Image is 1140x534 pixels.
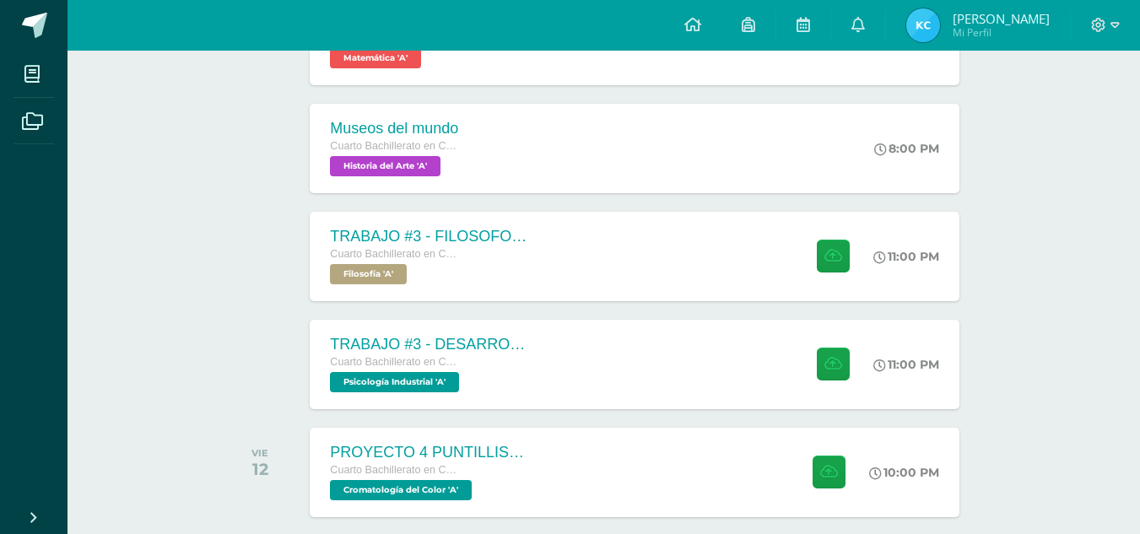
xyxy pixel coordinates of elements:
span: Historia del Arte 'A' [330,156,440,176]
div: PROYECTO 4 PUNTILLISMO [330,444,532,461]
div: 10:00 PM [869,465,939,480]
div: VIE [251,447,268,459]
span: Cuarto Bachillerato en CCLL con Orientación en Diseño Gráfico [330,464,457,476]
div: 11:00 PM [873,357,939,372]
span: [PERSON_NAME] [953,10,1050,27]
span: Cuarto Bachillerato en CCLL con Orientación en Diseño Gráfico [330,140,457,152]
div: TRABAJO #3 - DESARROLLO ORGANIZACIONAL [330,336,532,353]
span: Psicología Industrial 'A' [330,372,459,392]
div: TRABAJO #3 - FILOSOFOS [DEMOGRAPHIC_DATA] [330,228,532,245]
div: 8:00 PM [874,141,939,156]
div: 12 [251,459,268,479]
div: 11:00 PM [873,249,939,264]
img: c156b1f3c5b0e87d29cd289abd666cee.png [906,8,940,42]
span: Matemática 'A' [330,48,421,68]
span: Cromatología del Color 'A' [330,480,472,500]
span: Cuarto Bachillerato en CCLL con Orientación en Diseño Gráfico [330,356,457,368]
span: Cuarto Bachillerato en CCLL con Orientación en Diseño Gráfico [330,248,457,260]
span: Mi Perfil [953,25,1050,40]
div: Museos del mundo [330,120,458,138]
span: Filosofía 'A' [330,264,407,284]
